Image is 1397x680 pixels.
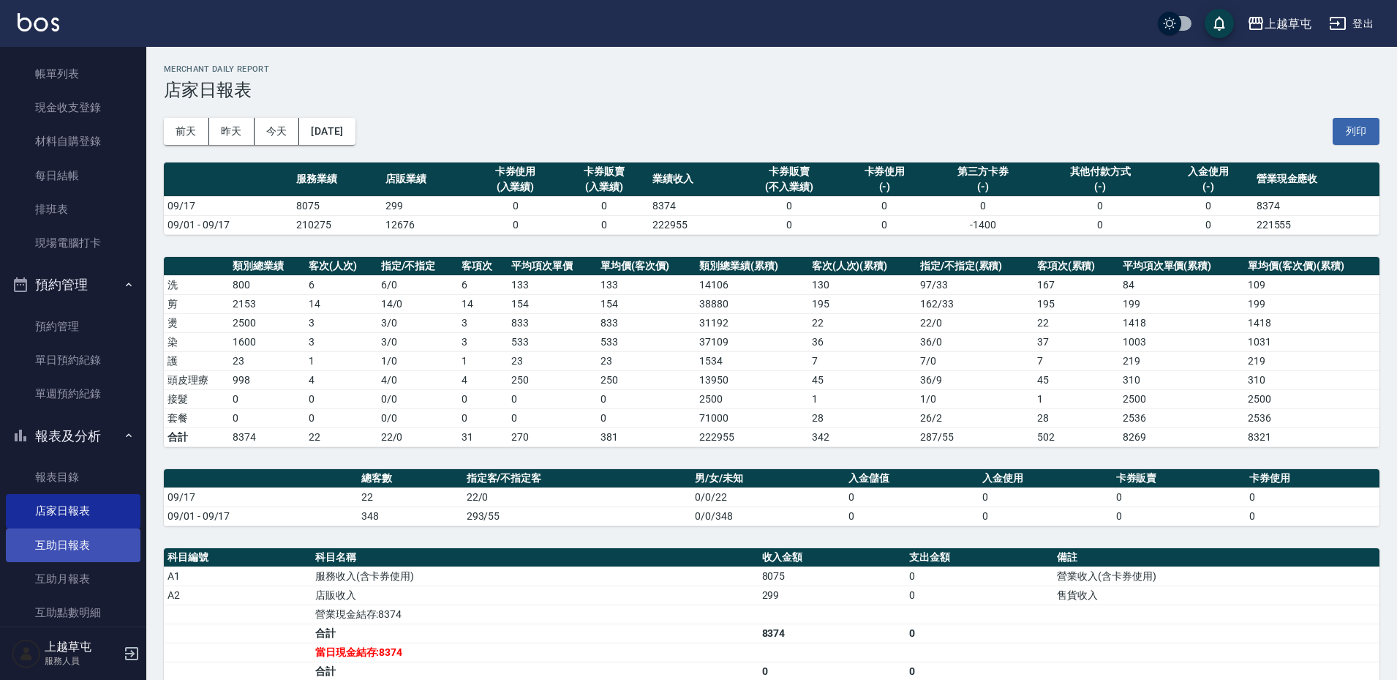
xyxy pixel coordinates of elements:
td: 1418 [1119,313,1245,332]
td: 833 [508,313,597,332]
td: 6 [458,275,508,294]
td: 0 [508,389,597,408]
td: 22/0 [377,427,459,447]
div: 上越草屯 [1265,15,1311,33]
td: 533 [508,332,597,351]
a: 預約管理 [6,310,140,343]
td: 833 [597,313,696,332]
th: 總客數 [358,469,463,488]
td: 195 [808,294,916,313]
button: 預約管理 [6,266,140,304]
td: 37109 [696,332,807,351]
td: 293/55 [463,507,692,526]
button: 登出 [1323,10,1379,37]
table: a dense table [164,162,1379,235]
th: 備註 [1053,548,1379,567]
td: 3 [458,313,508,332]
td: 13950 [696,370,807,389]
td: 2153 [229,294,305,313]
a: 店家日報表 [6,494,140,528]
td: 8374 [649,196,738,215]
td: 2500 [1119,389,1245,408]
td: 222955 [696,427,807,447]
th: 男/女/未知 [691,469,845,488]
td: 348 [358,507,463,526]
td: 0 [305,389,377,408]
td: 0 [1112,507,1246,526]
td: 1 [808,389,916,408]
td: 1418 [1244,313,1379,332]
td: 0 [1037,196,1164,215]
a: 每日結帳 [6,159,140,193]
td: 0 [471,215,560,234]
button: save [1205,9,1234,38]
td: 26 / 2 [916,408,1033,427]
td: 09/17 [164,487,358,507]
th: 指定客/不指定客 [463,469,692,488]
td: 162 / 33 [916,294,1033,313]
td: 0 [458,389,508,408]
td: 0 [905,586,1053,605]
td: 45 [1033,370,1119,389]
a: 報表目錄 [6,460,140,494]
th: 業績收入 [649,162,738,197]
td: 22 [305,427,377,447]
th: 收入金額 [758,548,906,567]
td: 8374 [1253,196,1379,215]
td: 31 [458,427,508,447]
td: 0 [929,196,1036,215]
td: -1400 [929,215,1036,234]
h2: Merchant Daily Report [164,64,1379,74]
td: 剪 [164,294,229,313]
td: 0 [471,196,560,215]
td: 287/55 [916,427,1033,447]
td: 0/0/22 [691,487,845,507]
button: 上越草屯 [1241,9,1317,39]
td: 售貨收入 [1053,586,1379,605]
td: 1600 [229,332,305,351]
td: 14 [305,294,377,313]
div: (-) [1167,179,1249,195]
td: 0 / 0 [377,389,459,408]
button: 列印 [1333,118,1379,145]
td: 199 [1244,294,1379,313]
td: 195 [1033,294,1119,313]
td: 2500 [696,389,807,408]
td: 8075 [293,196,382,215]
td: 3 / 0 [377,313,459,332]
td: 23 [229,351,305,370]
td: 接髮 [164,389,229,408]
td: 133 [508,275,597,294]
td: 0 [1246,507,1379,526]
td: 8269 [1119,427,1245,447]
td: 1 [1033,389,1119,408]
td: 154 [508,294,597,313]
td: 37 [1033,332,1119,351]
td: 97 / 33 [916,275,1033,294]
th: 單均價(客次價) [597,257,696,276]
td: 299 [758,586,906,605]
td: 109 [1244,275,1379,294]
td: 1031 [1244,332,1379,351]
td: 0 [845,487,979,507]
td: 22 [808,313,916,332]
td: 0/0/348 [691,507,845,526]
td: 0 [1112,487,1246,507]
td: 0 [905,567,1053,586]
td: 0 [597,389,696,408]
td: 210275 [293,215,382,234]
img: Person [12,639,41,668]
a: 帳單列表 [6,57,140,91]
td: 0 [845,507,979,526]
td: A2 [164,586,312,605]
div: 卡券使用 [475,164,557,179]
td: 1 [458,351,508,370]
button: 昨天 [209,118,255,145]
td: 800 [229,275,305,294]
td: 護 [164,351,229,370]
td: 4 [305,370,377,389]
td: 0 [305,408,377,427]
td: 0 [229,389,305,408]
td: 222955 [649,215,738,234]
div: (-) [933,179,1033,195]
